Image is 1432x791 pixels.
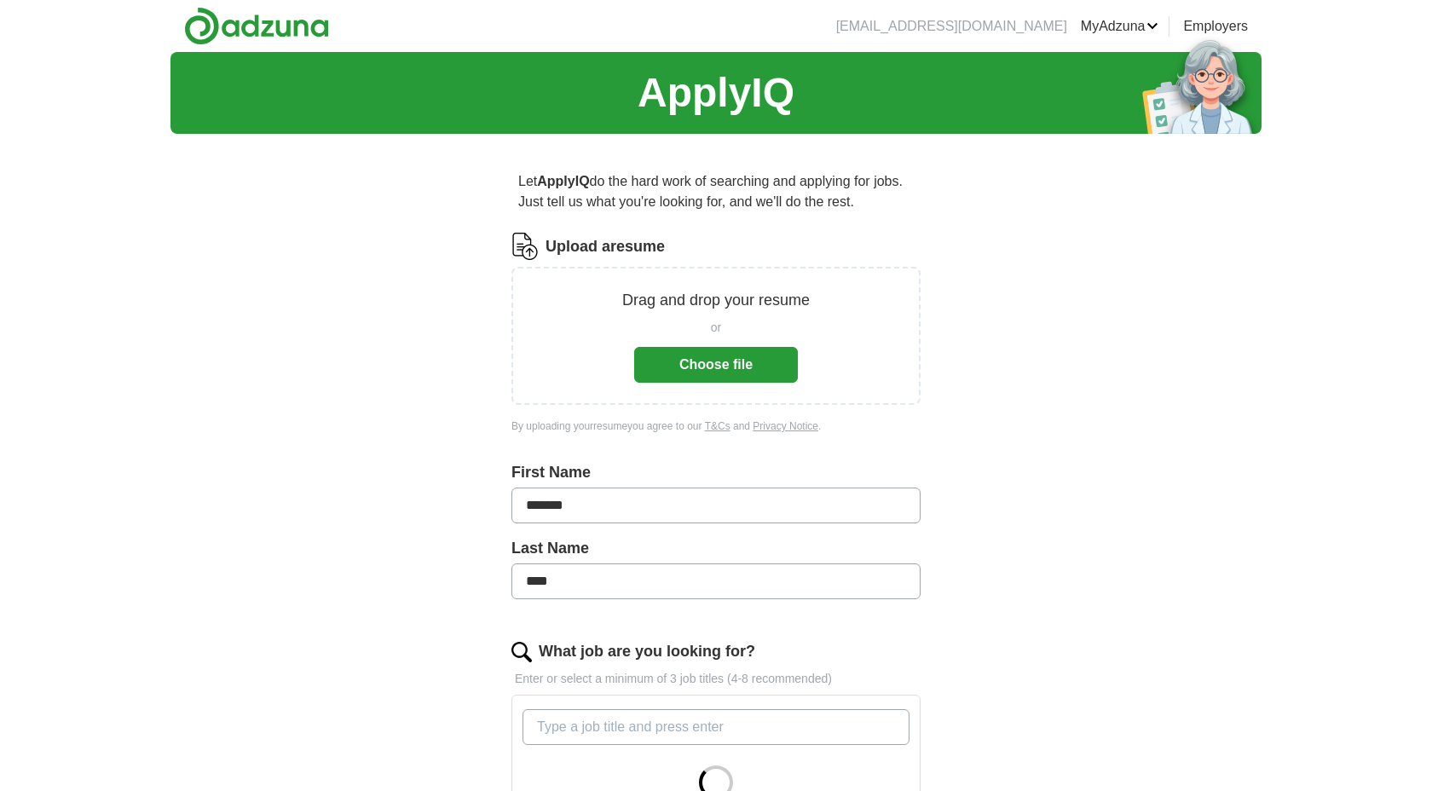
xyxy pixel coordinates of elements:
[511,537,921,560] label: Last Name
[511,165,921,219] p: Let do the hard work of searching and applying for jobs. Just tell us what you're looking for, an...
[836,16,1067,37] li: [EMAIL_ADDRESS][DOMAIN_NAME]
[523,709,909,745] input: Type a job title and press enter
[511,419,921,434] div: By uploading your resume you agree to our and .
[753,420,818,432] a: Privacy Notice
[511,461,921,484] label: First Name
[184,7,329,45] img: Adzuna logo
[638,62,794,124] h1: ApplyIQ
[705,420,730,432] a: T&Cs
[511,233,539,260] img: CV Icon
[711,319,721,337] span: or
[537,174,589,188] strong: ApplyIQ
[622,289,810,312] p: Drag and drop your resume
[546,235,665,258] label: Upload a resume
[511,670,921,688] p: Enter or select a minimum of 3 job titles (4-8 recommended)
[539,640,755,663] label: What job are you looking for?
[634,347,798,383] button: Choose file
[1081,16,1159,37] a: MyAdzuna
[1183,16,1248,37] a: Employers
[511,642,532,662] img: search.png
